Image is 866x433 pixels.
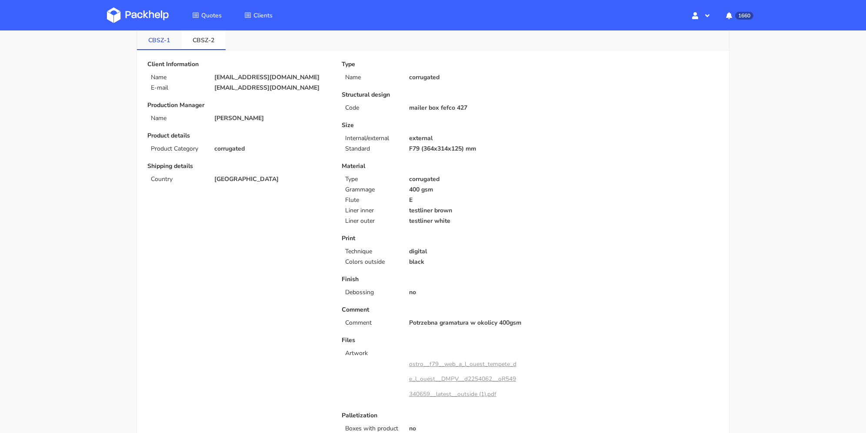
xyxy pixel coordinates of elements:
p: Palletization [342,412,524,419]
p: Code [345,104,398,111]
p: Type [342,61,524,68]
a: ostro__f79__web_a_l_ouest_tempete_de_l_ouest__DMPV__d2254062__oR549340659__latest__outside (1).pdf [409,360,516,398]
p: [PERSON_NAME] [214,115,330,122]
a: CBSZ-2 [181,30,226,49]
p: Size [342,122,524,129]
p: Comment [345,319,398,326]
p: Name [345,74,398,81]
a: Quotes [182,7,232,23]
p: corrugated [409,176,524,183]
p: [EMAIL_ADDRESS][DOMAIN_NAME] [214,84,330,91]
p: Standard [345,145,398,152]
p: black [409,258,524,265]
span: 1660 [735,12,753,20]
p: Liner outer [345,218,398,225]
p: Flute [345,197,398,204]
p: Country [151,176,204,183]
p: 400 gsm [409,186,524,193]
p: digital [409,248,524,255]
p: [EMAIL_ADDRESS][DOMAIN_NAME] [214,74,330,81]
p: no [409,289,524,296]
p: Finish [342,276,524,283]
p: Technique [345,248,398,255]
p: Liner inner [345,207,398,214]
p: mailer box fefco 427 [409,104,524,111]
p: corrugated [214,145,330,152]
span: Quotes [201,11,222,20]
p: Comment [342,306,524,313]
p: Product details [147,132,330,139]
p: Structural design [342,91,524,98]
p: no [409,425,524,432]
p: Files [342,337,524,344]
p: F79 (364x314x125) mm [409,145,524,152]
p: Colors outside [345,258,398,265]
img: Dashboard [107,7,169,23]
p: external [409,135,524,142]
p: Print [342,235,524,242]
p: Client Information [147,61,330,68]
a: CBSZ-1 [137,30,181,49]
p: Type [345,176,398,183]
p: Grammage [345,186,398,193]
p: testliner brown [409,207,524,214]
p: Artwork [345,350,398,357]
p: Production Manager [147,102,330,109]
p: Potrzebna gramatura w okolicy 400gsm [409,319,524,326]
p: E [409,197,524,204]
span: Clients [253,11,273,20]
p: Name [151,115,204,122]
p: Debossing [345,289,398,296]
p: Material [342,163,524,170]
a: Clients [234,7,283,23]
p: E-mail [151,84,204,91]
p: [GEOGRAPHIC_DATA] [214,176,330,183]
p: Shipping details [147,163,330,170]
p: corrugated [409,74,524,81]
button: 1660 [719,7,759,23]
p: testliner white [409,218,524,225]
p: Name [151,74,204,81]
p: Internal/external [345,135,398,142]
p: Product Category [151,145,204,152]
